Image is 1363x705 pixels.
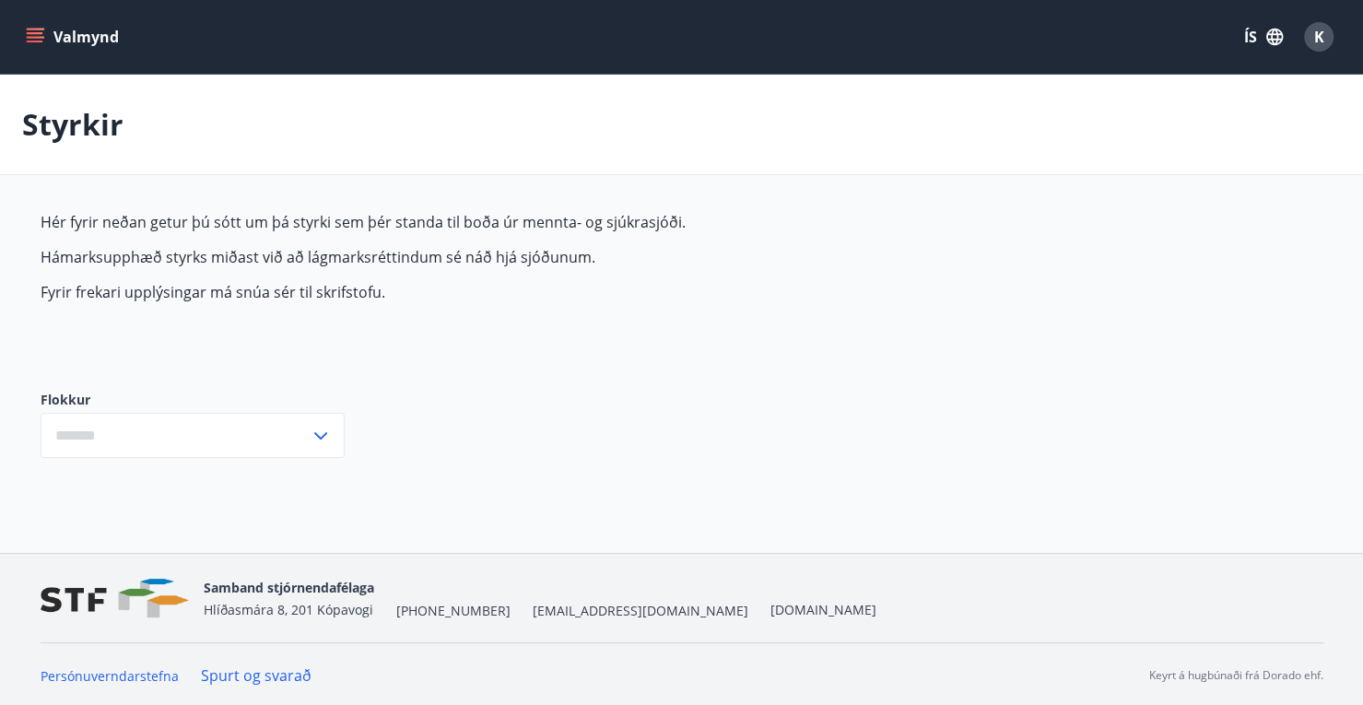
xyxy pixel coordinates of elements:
span: K [1314,27,1324,47]
button: menu [22,20,126,53]
p: Keyrt á hugbúnaði frá Dorado ehf. [1149,667,1323,684]
label: Flokkur [41,391,345,409]
span: [PHONE_NUMBER] [396,602,511,620]
p: Hér fyrir neðan getur þú sótt um þá styrki sem þér standa til boða úr mennta- og sjúkrasjóði. [41,212,911,232]
button: ÍS [1234,20,1293,53]
p: Hámarksupphæð styrks miðast við að lágmarksréttindum sé náð hjá sjóðunum. [41,247,911,267]
span: Hlíðasmára 8, 201 Kópavogi [204,601,373,618]
a: Spurt og svarað [201,665,311,686]
button: K [1297,15,1341,59]
a: [DOMAIN_NAME] [770,601,876,618]
span: [EMAIL_ADDRESS][DOMAIN_NAME] [533,602,748,620]
img: vjCaq2fThgY3EUYqSgpjEiBg6WP39ov69hlhuPVN.png [41,579,189,618]
p: Styrkir [22,104,123,145]
a: Persónuverndarstefna [41,667,179,685]
p: Fyrir frekari upplýsingar má snúa sér til skrifstofu. [41,282,911,302]
span: Samband stjórnendafélaga [204,579,374,596]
